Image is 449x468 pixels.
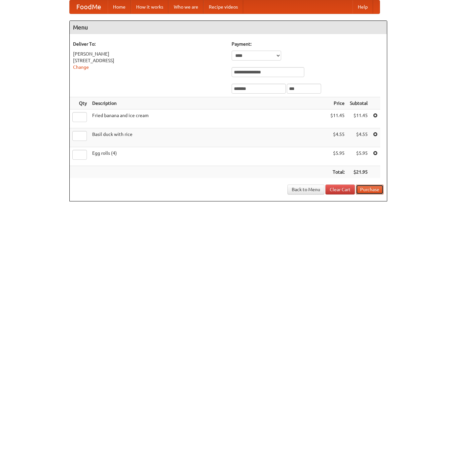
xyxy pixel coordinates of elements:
td: Fried banana and ice cream [90,109,328,128]
div: [PERSON_NAME] [73,51,225,57]
a: Change [73,64,89,70]
td: Egg rolls (4) [90,147,328,166]
td: $4.55 [347,128,370,147]
td: $11.45 [328,109,347,128]
h5: Payment: [232,41,384,47]
th: Price [328,97,347,109]
a: FoodMe [70,0,108,14]
a: Home [108,0,131,14]
th: Qty [70,97,90,109]
th: Subtotal [347,97,370,109]
th: Total: [328,166,347,178]
td: $11.45 [347,109,370,128]
h5: Deliver To: [73,41,225,47]
a: Back to Menu [287,185,324,194]
td: $5.95 [347,147,370,166]
th: $21.95 [347,166,370,178]
a: How it works [131,0,168,14]
th: Description [90,97,328,109]
td: Basil duck with rice [90,128,328,147]
h4: Menu [70,21,387,34]
a: Help [353,0,373,14]
td: $4.55 [328,128,347,147]
button: Purchase [356,185,384,194]
a: Recipe videos [204,0,243,14]
td: $5.95 [328,147,347,166]
a: Who we are [168,0,204,14]
a: Clear Cart [325,185,355,194]
div: [STREET_ADDRESS] [73,57,225,64]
